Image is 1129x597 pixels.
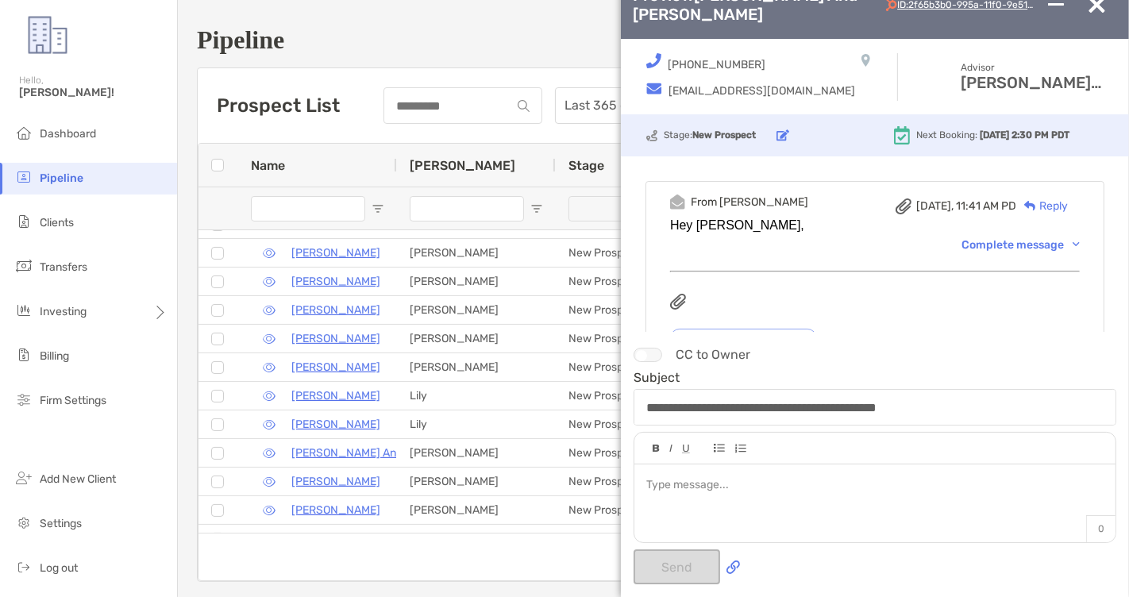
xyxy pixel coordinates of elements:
a: [PERSON_NAME] [291,472,380,491]
p: Stage: [664,125,756,145]
span: Add New Client [40,472,116,486]
button: Open Filter Menu [372,202,384,215]
span: Billing [40,349,69,363]
div: New Prospect [556,468,715,495]
a: [PERSON_NAME] [291,414,380,434]
b: New Prospect [692,129,756,141]
div: New Prospect [556,382,715,410]
div: New Prospect [556,296,715,324]
img: Icon. Stage [646,129,657,141]
span: Log out [40,561,78,575]
button: Open Filter Menu [530,202,543,215]
img: Editor control icon [734,444,746,453]
a: [PERSON_NAME] [291,357,380,377]
div: [PERSON_NAME] [397,296,556,324]
img: Editor control icon [669,445,672,453]
img: logout icon [14,557,33,576]
img: Zoe Logo [19,6,76,64]
div: New Prospect [556,525,715,553]
label: Subject [634,371,680,384]
span: [PERSON_NAME]! [19,86,168,99]
p: [EMAIL_ADDRESS][DOMAIN_NAME] [646,81,855,101]
a: [PERSON_NAME] [291,243,380,263]
h1: Pipeline [197,25,1110,55]
img: Event icon [670,195,685,210]
img: button icon [776,129,789,141]
a: [PERSON_NAME] [291,500,380,520]
img: Editor control icon [682,445,690,453]
span: Pipeline [40,171,83,185]
input: Booker Filter Input [410,196,524,221]
span: Dashboard [40,127,96,141]
div: New Prospect [556,325,715,352]
img: Editor control icon [714,444,725,453]
span: Name [251,158,285,173]
span: Firm Settings [40,394,106,407]
small: Advisor [961,62,1104,73]
div: Lily [397,410,556,438]
img: Icon. Upload file [726,560,740,574]
div: New Prospect [556,268,715,295]
div: Complete message [961,238,1080,252]
span: 11:41 AM PD [956,199,1016,213]
img: Editor control icon [653,445,660,453]
img: attachments [670,294,686,310]
a: [PERSON_NAME] [291,272,380,291]
img: investing icon [14,301,33,320]
div: [PERSON_NAME] [397,268,556,295]
img: Icon. Phone [646,53,661,68]
a: [PERSON_NAME] [291,386,380,406]
div: [PERSON_NAME] [397,239,556,267]
b: [DATE] 2:30 PM PDT [980,129,1069,141]
img: settings icon [14,513,33,532]
div: [PERSON_NAME] [397,468,556,495]
img: billing icon [14,345,33,364]
div: New Prospect [556,410,715,438]
img: Icon. Email [646,83,662,94]
img: add_new_client icon [14,468,33,487]
img: firm-settings icon [14,390,33,409]
div: [PERSON_NAME] [397,439,556,467]
span: [PERSON_NAME] [410,158,515,173]
div: [PERSON_NAME] [397,496,556,524]
img: transfers icon [14,256,33,275]
span: Transfers [40,260,87,274]
span: Stage [568,158,604,173]
img: clients icon [14,212,33,231]
a: [PERSON_NAME] And [PERSON_NAME] [291,443,494,463]
a: [PERSON_NAME] [291,529,380,549]
span: Investing [40,305,87,318]
h3: Prospect List [217,94,340,117]
a: [PERSON_NAME] [291,300,380,320]
div: From [PERSON_NAME] [691,195,808,209]
div: New Prospect [556,439,715,467]
p: 0 [1086,515,1116,542]
div: Hey [PERSON_NAME], [670,218,1080,233]
div: [PERSON_NAME] [397,353,556,381]
span: Last 365 days [564,88,665,123]
div: New Prospect [556,239,715,267]
div: New Prospect [556,496,715,524]
img: Chevron icon [1073,242,1080,247]
div: Lily [397,382,556,410]
img: Reply icon [1024,201,1036,211]
span: [DATE], [916,199,954,213]
img: dashboard icon [14,123,33,142]
img: Icon. Next meeting date [894,126,910,144]
div: [PERSON_NAME] [397,325,556,352]
input: Name Filter Input [251,196,365,221]
p: [PHONE_NUMBER] [646,53,765,75]
img: input icon [518,100,530,112]
p: Next Booking: [916,125,1069,145]
div: [PERSON_NAME] [397,525,556,553]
